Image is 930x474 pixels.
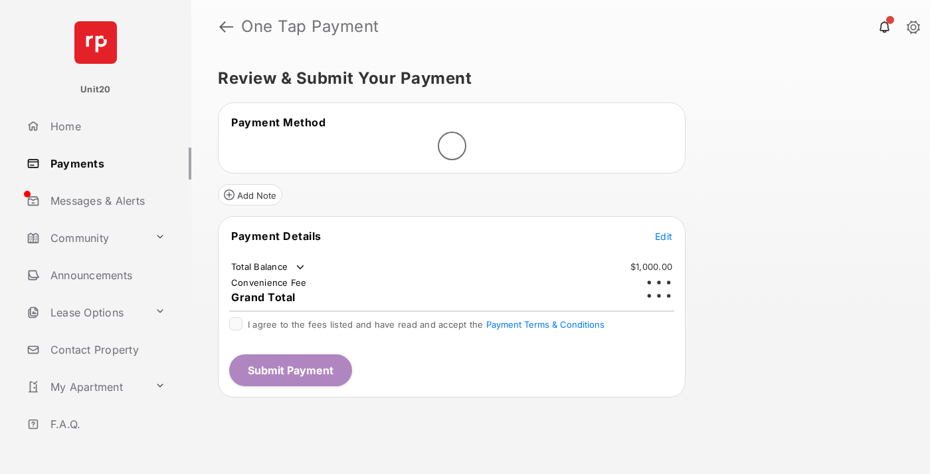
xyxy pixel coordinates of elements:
[655,231,672,242] span: Edit
[74,21,117,64] img: svg+xml;base64,PHN2ZyB4bWxucz0iaHR0cDovL3d3dy53My5vcmcvMjAwMC9zdmciIHdpZHRoPSI2NCIgaGVpZ2h0PSI2NC...
[231,229,322,243] span: Payment Details
[231,291,296,304] span: Grand Total
[21,259,191,291] a: Announcements
[21,371,149,403] a: My Apartment
[21,296,149,328] a: Lease Options
[218,184,282,205] button: Add Note
[655,229,672,243] button: Edit
[218,70,893,86] h5: Review & Submit Your Payment
[21,408,191,440] a: F.A.Q.
[21,222,149,254] a: Community
[231,261,307,274] td: Total Balance
[21,148,191,179] a: Payments
[80,83,111,96] p: Unit20
[231,116,325,129] span: Payment Method
[630,261,673,273] td: $1,000.00
[231,277,308,289] td: Convenience Fee
[21,334,191,366] a: Contact Property
[486,319,604,330] button: I agree to the fees listed and have read and accept the
[248,319,604,330] span: I agree to the fees listed and have read and accept the
[21,110,191,142] a: Home
[229,354,352,386] button: Submit Payment
[241,19,379,35] strong: One Tap Payment
[21,185,191,217] a: Messages & Alerts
